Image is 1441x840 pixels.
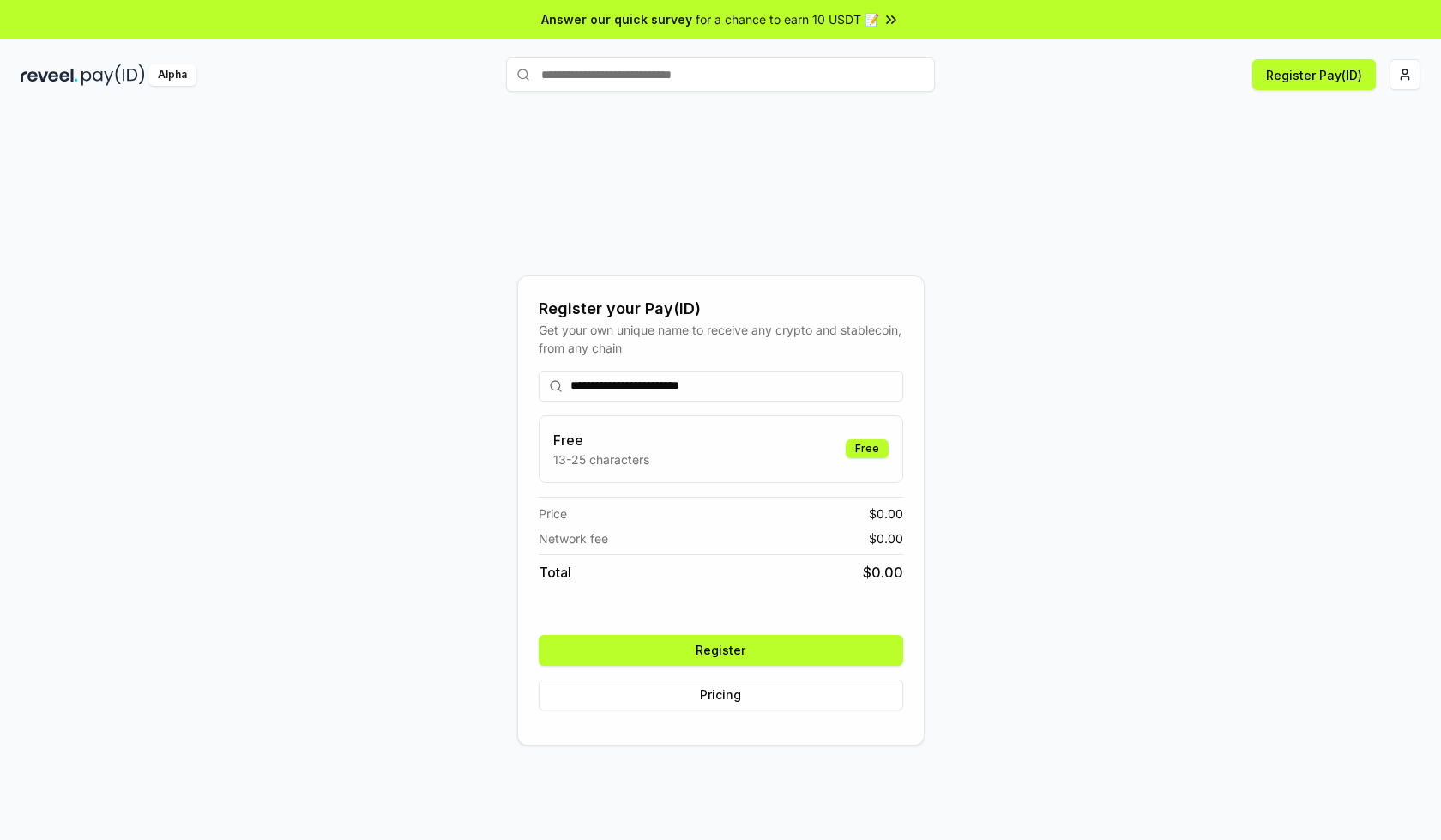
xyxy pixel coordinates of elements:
div: Get your own unique name to receive any crypto and stablecoin, from any chain [539,321,903,357]
span: Network fee [539,529,608,547]
h3: Free [553,430,649,450]
p: 13-25 characters [553,450,649,468]
span: $ 0.00 [869,505,903,523]
button: Register Pay(ID) [1252,59,1376,90]
span: Total [539,562,571,583]
div: Register your Pay(ID) [539,297,903,321]
span: for a chance to earn 10 USDT 📝 [696,10,879,28]
span: $ 0.00 [863,562,903,583]
img: reveel_dark [21,64,78,86]
img: pay_id [81,64,145,86]
span: Price [539,505,567,523]
span: Answer our quick survey [541,10,692,28]
span: $ 0.00 [869,529,903,547]
button: Pricing [539,680,903,710]
div: Alpha [148,64,196,86]
button: Register [539,635,903,666]
div: Free [846,439,889,458]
